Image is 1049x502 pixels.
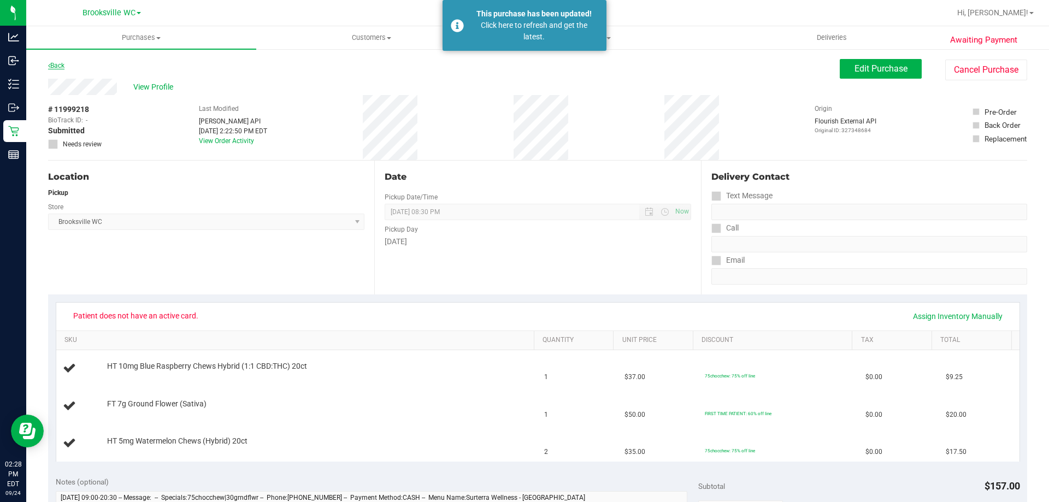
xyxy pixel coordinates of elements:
span: $37.00 [624,372,645,382]
input: Format: (999) 999-9999 [711,204,1027,220]
inline-svg: Outbound [8,102,19,113]
a: Unit Price [622,336,689,345]
label: Origin [815,104,832,114]
a: View Order Activity [199,137,254,145]
span: Hi, [PERSON_NAME]! [957,8,1028,17]
span: # 11999218 [48,104,89,115]
p: 09/24 [5,489,21,497]
div: Flourish External API [815,116,876,134]
a: Customers [256,26,486,49]
span: 75chocchew: 75% off line [705,373,755,379]
span: Submitted [48,125,85,137]
div: Back Order [985,120,1021,131]
button: Cancel Purchase [945,60,1027,80]
a: SKU [64,336,529,345]
inline-svg: Retail [8,126,19,137]
span: Customers [257,33,486,43]
a: Discount [702,336,848,345]
span: Brooksville WC [82,8,135,17]
span: BioTrack ID: [48,115,83,125]
span: 1 [544,410,548,420]
span: $0.00 [865,447,882,457]
div: Delivery Contact [711,170,1027,184]
span: Purchases [26,33,256,43]
iframe: Resource center [11,415,44,447]
div: Pre-Order [985,107,1017,117]
div: [PERSON_NAME] API [199,116,267,126]
span: $35.00 [624,447,645,457]
inline-svg: Analytics [8,32,19,43]
inline-svg: Inventory [8,79,19,90]
span: Awaiting Payment [950,34,1017,46]
span: $0.00 [865,372,882,382]
span: $0.00 [865,410,882,420]
a: Total [940,336,1007,345]
span: View Profile [133,81,177,93]
span: Subtotal [698,482,725,491]
span: Patient does not have an active card. [66,307,205,324]
label: Pickup Day [385,225,418,234]
span: $20.00 [946,410,967,420]
span: Deliveries [802,33,862,43]
button: Edit Purchase [840,59,922,79]
inline-svg: Inbound [8,55,19,66]
span: - [86,115,87,125]
span: $9.25 [946,372,963,382]
label: Email [711,252,745,268]
span: Needs review [63,139,102,149]
span: 2 [544,447,548,457]
div: Replacement [985,133,1027,144]
span: $17.50 [946,447,967,457]
a: Back [48,62,64,69]
input: Format: (999) 999-9999 [711,236,1027,252]
div: Click here to refresh and get the latest. [470,20,598,43]
a: Purchases [26,26,256,49]
span: 1 [544,372,548,382]
span: HT 10mg Blue Raspberry Chews Hybrid (1:1 CBD:THC) 20ct [107,361,307,371]
strong: Pickup [48,189,68,197]
span: HT 5mg Watermelon Chews (Hybrid) 20ct [107,436,247,446]
span: 75chocchew: 75% off line [705,448,755,453]
span: FIRST TIME PATIENT: 60% off line [705,411,771,416]
div: Date [385,170,691,184]
a: Deliveries [717,26,947,49]
label: Store [48,202,63,212]
label: Text Message [711,188,773,204]
div: [DATE] [385,236,691,247]
label: Pickup Date/Time [385,192,438,202]
inline-svg: Reports [8,149,19,160]
a: Tax [861,336,928,345]
label: Last Modified [199,104,239,114]
span: $50.00 [624,410,645,420]
div: This purchase has been updated! [470,8,598,20]
span: Notes (optional) [56,477,109,486]
p: 02:28 PM EDT [5,459,21,489]
label: Call [711,220,739,236]
div: [DATE] 2:22:50 PM EDT [199,126,267,136]
a: Quantity [543,336,609,345]
span: Edit Purchase [854,63,907,74]
span: FT 7g Ground Flower (Sativa) [107,399,207,409]
div: Location [48,170,364,184]
span: $157.00 [985,480,1020,492]
a: Assign Inventory Manually [906,307,1010,326]
p: Original ID: 327348684 [815,126,876,134]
